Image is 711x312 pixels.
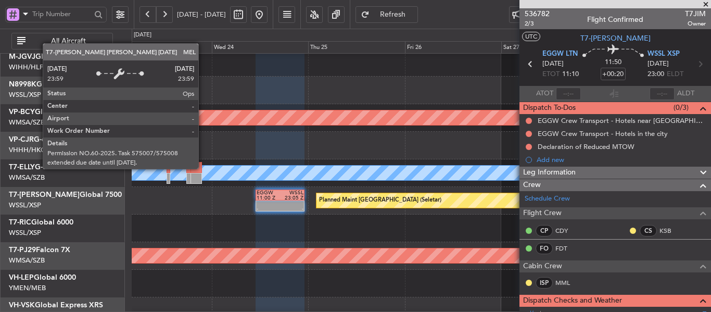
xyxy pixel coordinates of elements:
[605,57,621,68] span: 11:50
[501,41,598,54] div: Sat 27
[257,206,280,211] div: -
[9,81,79,88] a: N8998KGlobal 6000
[9,246,36,254] span: T7-PJ29
[685,8,706,19] span: T7JIM
[28,38,109,45] span: All Aircraft
[555,244,579,253] a: FDT
[9,108,35,116] span: VP-BCY
[9,274,34,281] span: VH-LEP
[523,260,562,272] span: Cabin Crew
[9,228,41,238] a: WSSL/XSP
[640,225,657,236] div: CS
[177,10,226,19] span: [DATE] - [DATE]
[538,116,706,125] div: EGGW Crew Transport - Hotels near [GEOGRAPHIC_DATA]
[523,102,576,114] span: Dispatch To-Dos
[523,167,576,179] span: Leg Information
[536,277,553,289] div: ISP
[525,194,570,204] a: Schedule Crew
[9,53,35,60] span: M-JGVJ
[538,129,668,138] div: EGGW Crew Transport - Hotels in the city
[587,14,643,25] div: Flight Confirmed
[562,69,579,80] span: 11:10
[9,164,55,171] a: T7-ELLYG-550
[355,6,418,23] button: Refresh
[674,102,689,113] span: (0/3)
[9,90,41,99] a: WSSL/XSP
[9,256,45,265] a: WMSA/SZB
[555,278,579,288] a: MML
[9,302,103,309] a: VH-VSKGlobal Express XRS
[525,8,550,19] span: 536782
[9,219,31,226] span: T7-RIC
[257,190,280,195] div: EGGW
[116,41,212,54] div: Tue 23
[538,142,634,151] div: Declaration of Reduced MTOW
[556,88,581,100] input: --:--
[9,173,45,182] a: WMSA/SZB
[647,59,669,69] span: [DATE]
[523,207,562,219] span: Flight Crew
[523,295,622,307] span: Dispatch Checks and Weather
[257,195,280,201] div: 11:00 Z
[555,226,579,235] a: CDY
[9,246,70,254] a: T7-PJ29Falcon 7X
[280,195,303,201] div: 23:05 Z
[536,225,553,236] div: CP
[9,145,46,155] a: VHHH/HKG
[308,41,404,54] div: Thu 25
[667,69,683,80] span: ELDT
[9,191,80,198] span: T7-[PERSON_NAME]
[677,89,694,99] span: ALDT
[525,19,550,28] span: 2/3
[280,206,303,211] div: -
[134,31,151,40] div: [DATE]
[9,274,76,281] a: VH-LEPGlobal 6000
[659,226,683,235] a: KSB
[522,32,540,41] button: UTC
[9,283,46,293] a: YMEN/MEB
[405,41,501,54] div: Fri 26
[319,193,441,208] div: Planned Maint [GEOGRAPHIC_DATA] (Seletar)
[9,63,44,72] a: WIHH/HLP
[685,19,706,28] span: Owner
[647,69,664,80] span: 23:00
[9,118,45,127] a: WMSA/SZB
[212,41,308,54] div: Wed 24
[9,219,73,226] a: T7-RICGlobal 6000
[9,136,34,143] span: VP-CJR
[542,69,560,80] span: ETOT
[9,164,35,171] span: T7-ELLY
[11,33,113,49] button: All Aircraft
[537,155,706,164] div: Add new
[9,191,122,198] a: T7-[PERSON_NAME]Global 7500
[536,89,553,99] span: ATOT
[9,201,41,210] a: WSSL/XSP
[536,243,553,254] div: FO
[580,33,651,44] span: T7-[PERSON_NAME]
[280,190,303,195] div: WSSL
[9,53,78,60] a: M-JGVJGlobal 5000
[647,49,680,59] span: WSSL XSP
[542,59,564,69] span: [DATE]
[372,11,414,18] span: Refresh
[32,6,91,22] input: Trip Number
[9,81,36,88] span: N8998K
[542,49,578,59] span: EGGW LTN
[9,136,54,143] a: VP-CJRG-650
[9,108,77,116] a: VP-BCYGlobal 5000
[9,302,35,309] span: VH-VSK
[523,179,541,191] span: Crew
